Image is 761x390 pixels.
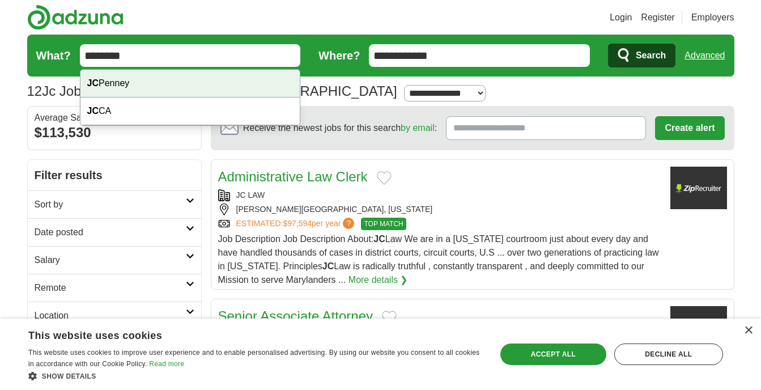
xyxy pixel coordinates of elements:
[28,302,201,329] a: Location
[28,349,479,368] span: This website uses cookies to improve user experience and to enable personalised advertising. By u...
[28,246,201,274] a: Salary
[691,11,734,24] a: Employers
[35,309,186,323] h2: Location
[27,81,42,101] span: 12
[35,253,186,267] h2: Salary
[641,11,675,24] a: Register
[218,308,373,324] a: Senior Associate Attorney
[614,344,723,365] div: Decline all
[670,306,727,349] img: Company logo
[35,198,186,211] h2: Sort by
[36,47,71,64] label: What?
[35,122,194,143] div: $113,530
[218,169,368,184] a: Administrative Law Clerk
[218,189,661,201] div: JC LAW
[343,218,354,229] span: ?
[318,47,360,64] label: Where?
[500,344,606,365] div: Accept all
[218,204,661,215] div: [PERSON_NAME][GEOGRAPHIC_DATA], [US_STATE]
[28,274,201,302] a: Remote
[361,218,406,230] span: TOP MATCH
[80,97,300,125] div: CA
[373,234,385,244] strong: JC
[28,160,201,190] h2: Filter results
[28,370,482,381] div: Show details
[636,44,666,67] span: Search
[28,325,454,342] div: This website uses cookies
[744,327,753,335] div: Close
[87,106,99,116] strong: JC
[382,311,397,324] button: Add to favorite jobs
[35,226,186,239] h2: Date posted
[35,113,194,122] div: Average Salary
[322,261,334,271] strong: JC
[283,219,312,228] span: $97,594
[670,167,727,209] img: Company logo
[42,372,96,380] span: Show details
[149,360,184,368] a: Read more, opens a new window
[28,218,201,246] a: Date posted
[685,44,725,67] a: Advanced
[236,218,357,230] a: ESTIMATED:$97,594per year?
[218,234,659,285] span: Job Description Job Description About: Law We are in a [US_STATE] courtroom just about every day ...
[27,83,397,99] h1: Jc Jobs in [GEOGRAPHIC_DATA], [GEOGRAPHIC_DATA]
[610,11,632,24] a: Login
[608,44,675,67] button: Search
[655,116,724,140] button: Create alert
[28,190,201,218] a: Sort by
[27,5,124,30] img: Adzuna logo
[377,171,392,185] button: Add to favorite jobs
[87,78,99,88] strong: JC
[348,273,408,287] a: More details ❯
[80,70,300,97] div: Penney
[35,281,186,295] h2: Remote
[243,121,437,135] span: Receive the newest jobs for this search :
[401,123,435,133] a: by email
